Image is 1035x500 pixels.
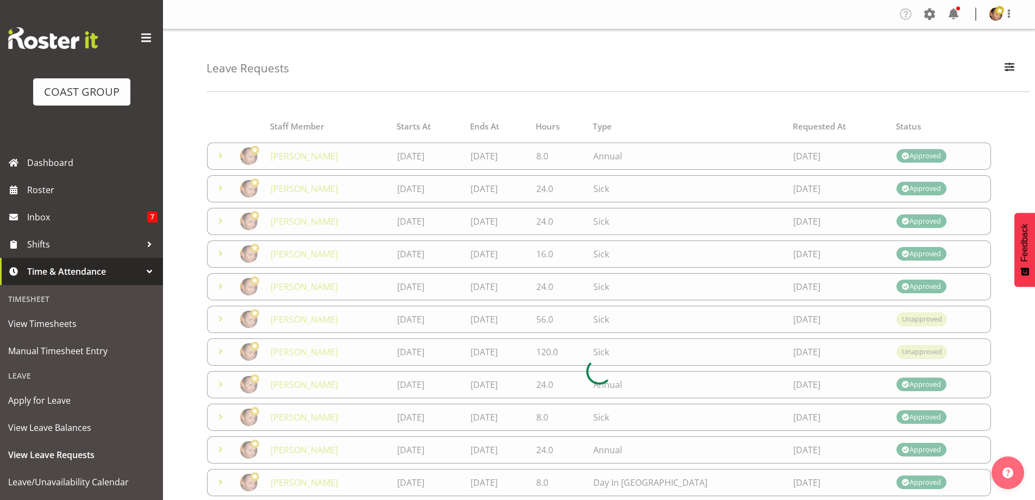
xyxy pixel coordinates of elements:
a: View Timesheets [3,310,160,337]
a: Apply for Leave [3,387,160,414]
img: mark-phillipse6af51212f3486541d32afe5cb767b3e.png [989,8,1002,21]
div: Leave [3,365,160,387]
span: View Leave Balances [8,419,155,436]
span: View Timesheets [8,316,155,332]
div: COAST GROUP [44,84,120,100]
span: Roster [27,182,158,198]
span: Time & Attendance [27,263,141,280]
span: Inbox [27,209,147,225]
button: Filter Employees [998,57,1021,81]
img: Rosterit website logo [8,27,98,49]
span: Leave/Unavailability Calendar [8,474,155,490]
div: Timesheet [3,288,160,310]
span: 7 [147,212,158,223]
button: Feedback - Show survey [1014,213,1035,287]
span: Feedback [1020,224,1030,262]
span: Manual Timesheet Entry [8,343,155,359]
span: Apply for Leave [8,392,155,409]
span: Dashboard [27,155,158,171]
span: View Leave Requests [8,447,155,463]
a: View Leave Requests [3,441,160,468]
a: Manual Timesheet Entry [3,337,160,365]
img: help-xxl-2.png [1002,467,1013,478]
h4: Leave Requests [206,62,289,75]
a: Leave/Unavailability Calendar [3,468,160,496]
a: View Leave Balances [3,414,160,441]
span: Shifts [27,236,141,252]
